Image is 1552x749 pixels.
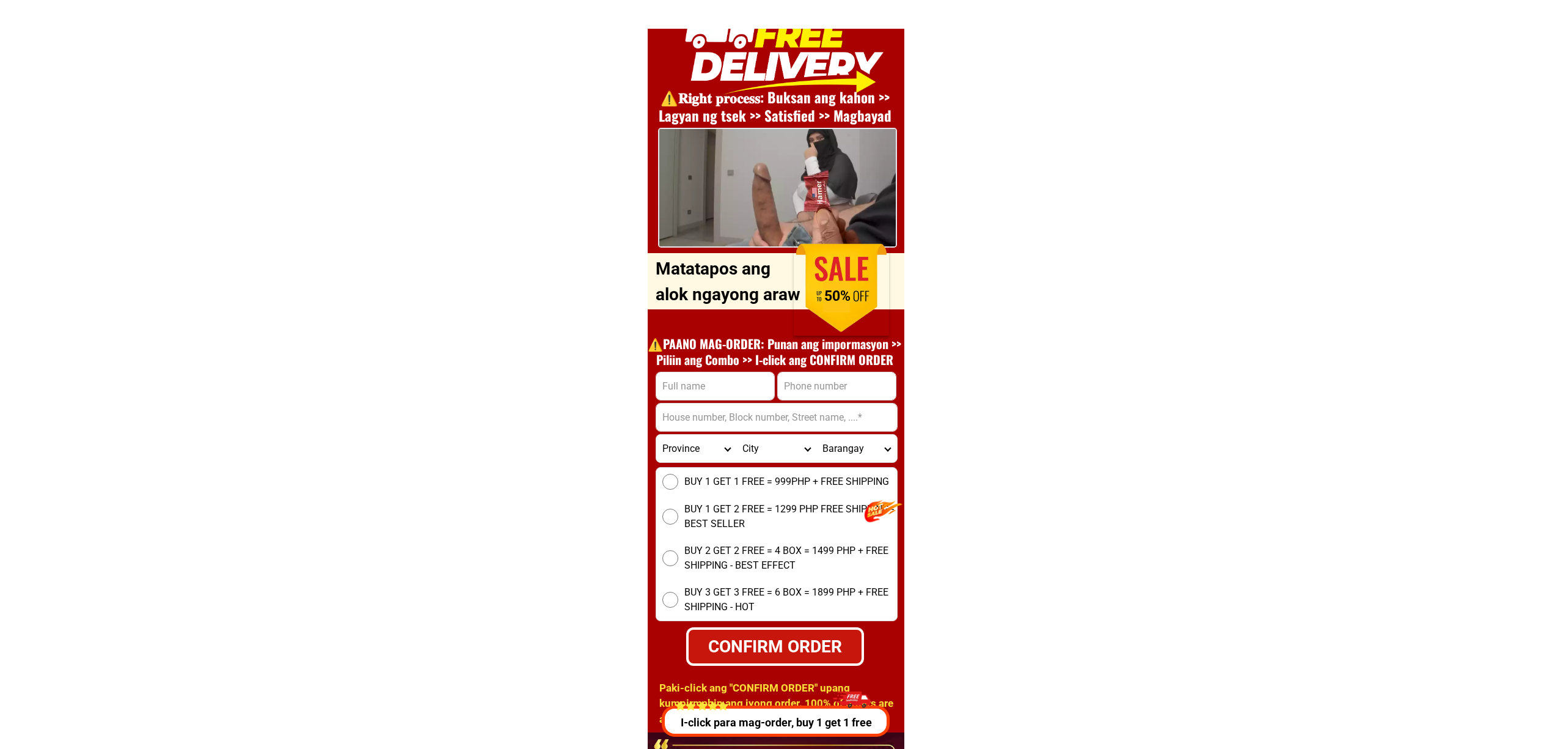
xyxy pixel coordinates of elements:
[662,474,678,490] input: BUY 1 GET 1 FREE = 999PHP + FREE SHIPPING
[778,372,896,400] input: Input phone_number
[656,404,897,431] input: Input address
[642,336,908,367] h1: ⚠️️PAANO MAG-ORDER: Punan ang impormasyon >> Piliin ang Combo >> I-click ang CONFIRM ORDER
[684,502,897,531] span: BUY 1 GET 2 FREE = 1299 PHP FREE SHIPPING - BEST SELLER
[642,89,908,125] h1: ⚠️️𝐑𝐢𝐠𝐡𝐭 𝐩𝐫𝐨𝐜𝐞𝐬𝐬: Buksan ang kahon >> Lagyan ng tsek >> Satisfied >> Magbayad
[684,544,897,573] span: BUY 2 GET 2 FREE = 4 BOX = 1499 PHP + FREE SHIPPING - BEST EFFECT
[736,435,816,462] select: Select district
[684,474,889,489] span: BUY 1 GET 1 FREE = 999PHP + FREE SHIPPING
[657,714,891,731] p: I-click para mag-order, buy 1 get 1 free
[662,509,678,525] input: BUY 1 GET 2 FREE = 1299 PHP FREE SHIPPING - BEST SELLER
[807,288,868,305] h1: 50%
[816,435,896,462] select: Select commune
[684,585,897,614] span: BUY 3 GET 3 FREE = 6 BOX = 1899 PHP + FREE SHIPPING - HOT
[656,256,806,308] p: Matatapos ang alok ngayong araw
[662,592,678,608] input: BUY 3 GET 3 FREE = 6 BOX = 1899 PHP + FREE SHIPPING - HOT
[656,372,774,400] input: Input full_name
[659,681,901,743] h1: Paki-click ang "CONFIRM ORDER" upang kumpirmahin ang iyong order. 100% of orders are anonymous an...
[656,435,736,462] select: Select province
[680,632,869,660] div: CONFIRM ORDER
[690,246,883,300] h1: ORDER DITO
[662,550,678,566] input: BUY 2 GET 2 FREE = 4 BOX = 1499 PHP + FREE SHIPPING - BEST EFFECT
